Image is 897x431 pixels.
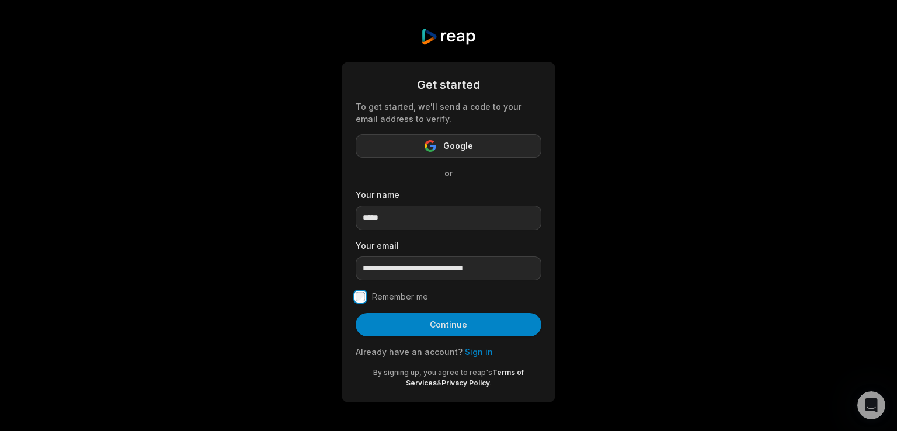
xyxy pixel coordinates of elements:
[490,378,492,387] span: .
[420,28,476,46] img: reap
[356,134,541,158] button: Google
[372,290,428,304] label: Remember me
[356,76,541,93] div: Get started
[857,391,885,419] iframe: Intercom live chat
[356,347,463,357] span: Already have an account?
[435,167,462,179] span: or
[443,139,473,153] span: Google
[437,378,441,387] span: &
[441,378,490,387] a: Privacy Policy
[373,368,492,377] span: By signing up, you agree to reap's
[356,313,541,336] button: Continue
[356,100,541,125] div: To get started, we'll send a code to your email address to verify.
[356,189,541,201] label: Your name
[465,347,493,357] a: Sign in
[356,239,541,252] label: Your email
